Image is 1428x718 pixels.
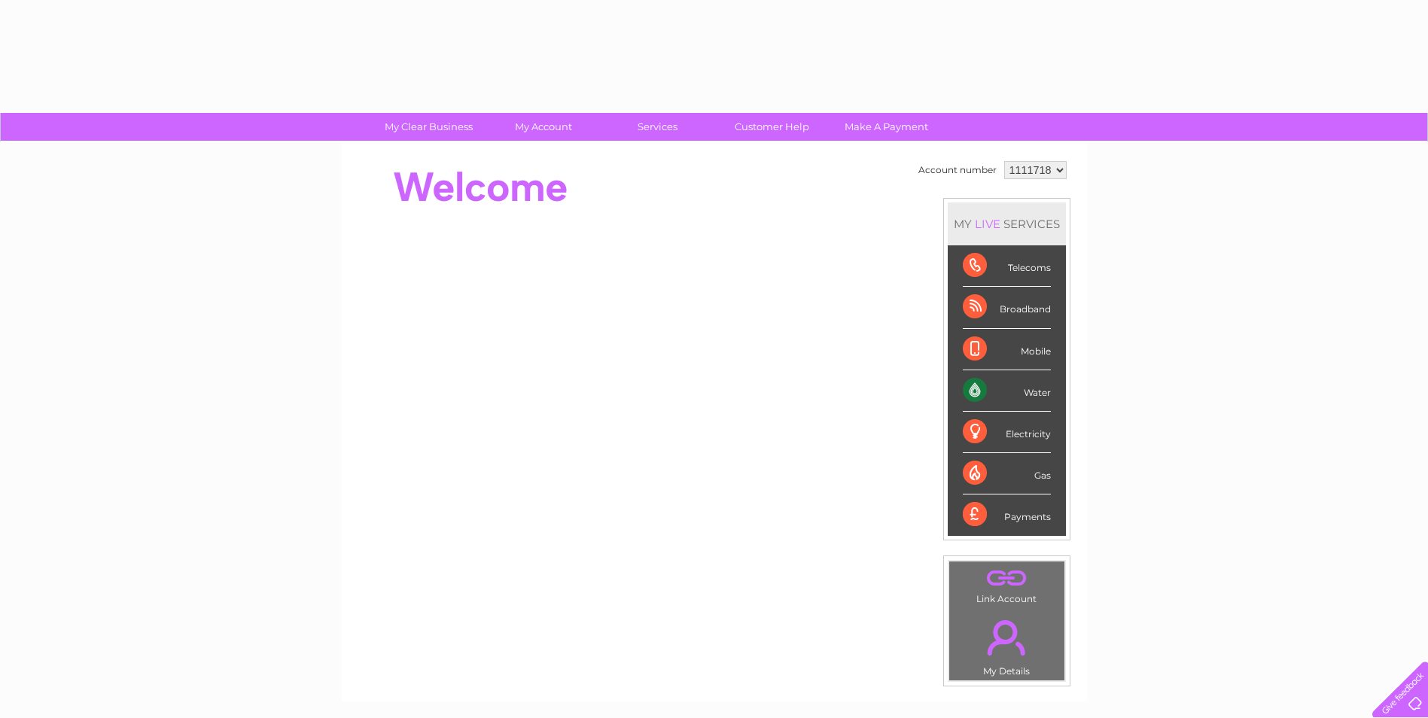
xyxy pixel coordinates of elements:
td: Account number [915,157,1000,183]
div: MY SERVICES [948,202,1066,245]
div: Water [963,370,1051,412]
div: Electricity [963,412,1051,453]
div: Mobile [963,329,1051,370]
a: My Clear Business [367,113,491,141]
a: Customer Help [710,113,834,141]
div: Gas [963,453,1051,494]
a: Make A Payment [824,113,948,141]
div: LIVE [972,217,1003,231]
a: . [953,611,1061,664]
a: My Account [481,113,605,141]
a: . [953,565,1061,592]
div: Payments [963,494,1051,535]
td: Link Account [948,561,1065,608]
div: Telecoms [963,245,1051,287]
td: My Details [948,607,1065,681]
a: Services [595,113,720,141]
div: Broadband [963,287,1051,328]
